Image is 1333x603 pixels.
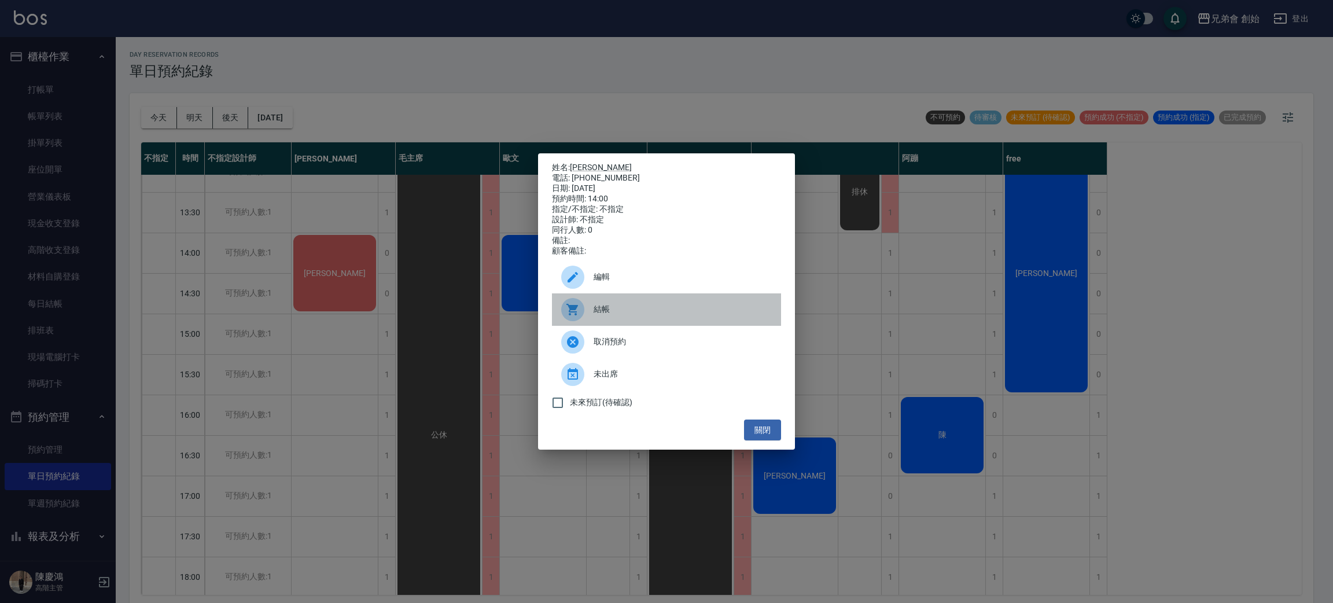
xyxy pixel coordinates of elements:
[744,420,781,441] button: 關閉
[594,368,772,380] span: 未出席
[552,293,781,326] a: 結帳
[570,396,632,409] span: 未來預訂(待確認)
[552,236,781,246] div: 備註:
[552,183,781,194] div: 日期: [DATE]
[552,173,781,183] div: 電話: [PHONE_NUMBER]
[552,204,781,215] div: 指定/不指定: 不指定
[552,225,781,236] div: 同行人數: 0
[594,271,772,283] span: 編輯
[552,326,781,358] div: 取消預約
[552,246,781,256] div: 顧客備註:
[552,261,781,293] div: 編輯
[552,215,781,225] div: 設計師: 不指定
[570,163,632,172] a: [PERSON_NAME]
[552,194,781,204] div: 預約時間: 14:00
[552,163,781,173] p: 姓名:
[552,358,781,391] div: 未出席
[594,336,772,348] span: 取消預約
[594,303,772,315] span: 結帳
